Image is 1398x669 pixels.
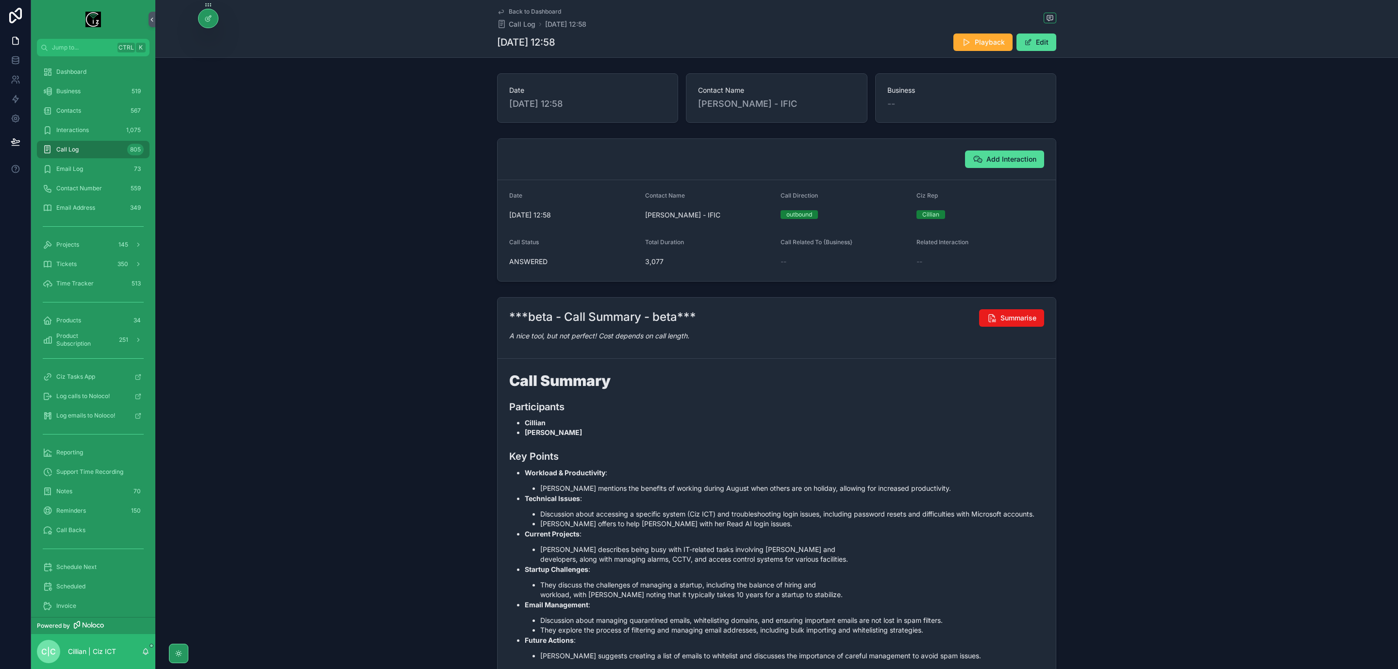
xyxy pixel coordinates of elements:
span: Ciz Rep [916,192,938,199]
div: 559 [128,183,144,194]
span: Total Duration [645,238,684,246]
a: Schedule Next [37,558,150,576]
a: Interactions1,075 [37,121,150,139]
p: : [525,600,1044,610]
strong: Cillian [525,418,546,427]
span: -- [916,257,922,267]
a: Contacts567 [37,102,150,119]
span: Call Status [509,238,539,246]
button: Jump to...CtrlK [37,39,150,56]
span: Ctrl [117,43,135,52]
span: Back to Dashboard [509,8,561,16]
div: 513 [129,278,144,289]
li: [PERSON_NAME] describes being busy with IT-related tasks involving [PERSON_NAME] and developers, ... [540,545,1044,564]
span: Playback [975,37,1005,47]
li: Discussion about accessing a specific system (Ciz ICT) and troubleshooting login issues, includin... [540,509,1044,519]
div: 349 [127,202,144,214]
span: Notes [56,487,72,495]
h1: Call Summary [509,373,1044,388]
span: Time Tracker [56,280,94,287]
img: App logo [85,12,101,27]
span: Dashboard [56,68,86,76]
span: ANSWERED [509,257,637,267]
span: Projects [56,241,79,249]
p: : [525,635,1044,645]
a: Ciz Tasks App [37,368,150,385]
span: Log emails to Noloco! [56,412,115,419]
a: Scheduled [37,578,150,595]
span: K [137,44,145,51]
a: Log emails to Noloco! [37,407,150,424]
button: Summarise [979,309,1044,327]
span: Contacts [56,107,81,115]
span: Call Log [509,19,535,29]
div: 805 [127,144,144,155]
button: Edit [1016,33,1056,51]
div: 251 [116,334,131,346]
a: Email Log73 [37,160,150,178]
span: Contact Name [698,85,855,95]
a: Invoice [37,597,150,615]
a: Powered by [31,617,155,634]
span: Jump to... [52,44,114,51]
span: Email Log [56,165,83,173]
span: Business [56,87,81,95]
p: : [525,468,1044,478]
strong: Email Management [525,601,588,609]
button: Add Interaction [965,151,1044,168]
span: Call Related To {Business} [781,238,852,246]
a: Notes70 [37,483,150,500]
a: Tickets350 [37,255,150,273]
div: 150 [128,505,144,517]
div: 145 [116,239,131,251]
p: Cillian | Ciz ICT [68,647,116,656]
span: Add Interaction [986,154,1036,164]
div: 73 [131,163,144,175]
strong: Future Actions [525,636,574,644]
h2: ***beta - Call Summary - beta*** [509,309,696,325]
a: Call Log [497,19,535,29]
span: [DATE] 12:58 [509,210,637,220]
span: Tickets [56,260,77,268]
div: 70 [131,485,144,497]
a: Business519 [37,83,150,100]
span: Invoice [56,602,76,610]
span: Call Log [56,146,79,153]
strong: Startup Challenges [525,565,588,573]
span: -- [781,257,786,267]
div: 567 [128,105,144,117]
span: Business [887,85,1044,95]
div: 350 [115,258,131,270]
h3: Key Points [509,449,1044,464]
a: Time Tracker513 [37,275,150,292]
a: Dashboard [37,63,150,81]
p: : [525,529,1044,539]
h1: [DATE] 12:58 [497,35,555,49]
li: They explore the process of filtering and managing email addresses, including bulk importing and ... [540,625,1044,635]
strong: Technical Issues [525,494,580,502]
div: outbound [786,210,812,219]
span: Contact Name [645,192,685,199]
span: Support Time Recording [56,468,123,476]
p: : [525,564,1044,574]
a: [DATE] 12:58 [545,19,586,29]
div: scrollable content [31,56,155,617]
button: Playback [953,33,1013,51]
span: Call Backs [56,526,85,534]
span: Date [509,192,522,199]
span: Reminders [56,507,86,515]
li: [PERSON_NAME] offers to help [PERSON_NAME] with her Read AI login issues. [540,519,1044,529]
span: Product Subscription [56,332,112,348]
p: : [525,493,1044,503]
div: Cillian [922,210,939,219]
span: Ciz Tasks App [56,373,95,381]
a: Log calls to Noloco! [37,387,150,405]
span: Log calls to Noloco! [56,392,110,400]
h3: Participants [509,400,1044,414]
div: 519 [129,85,144,97]
em: A nice tool, but not perfect! Cost depends on call length. [509,332,689,340]
strong: Workload & Productivity [525,468,605,477]
a: Call Backs [37,521,150,539]
li: They discuss the challenges of managing a startup, including the balance of hiring and workload, ... [540,580,1044,600]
